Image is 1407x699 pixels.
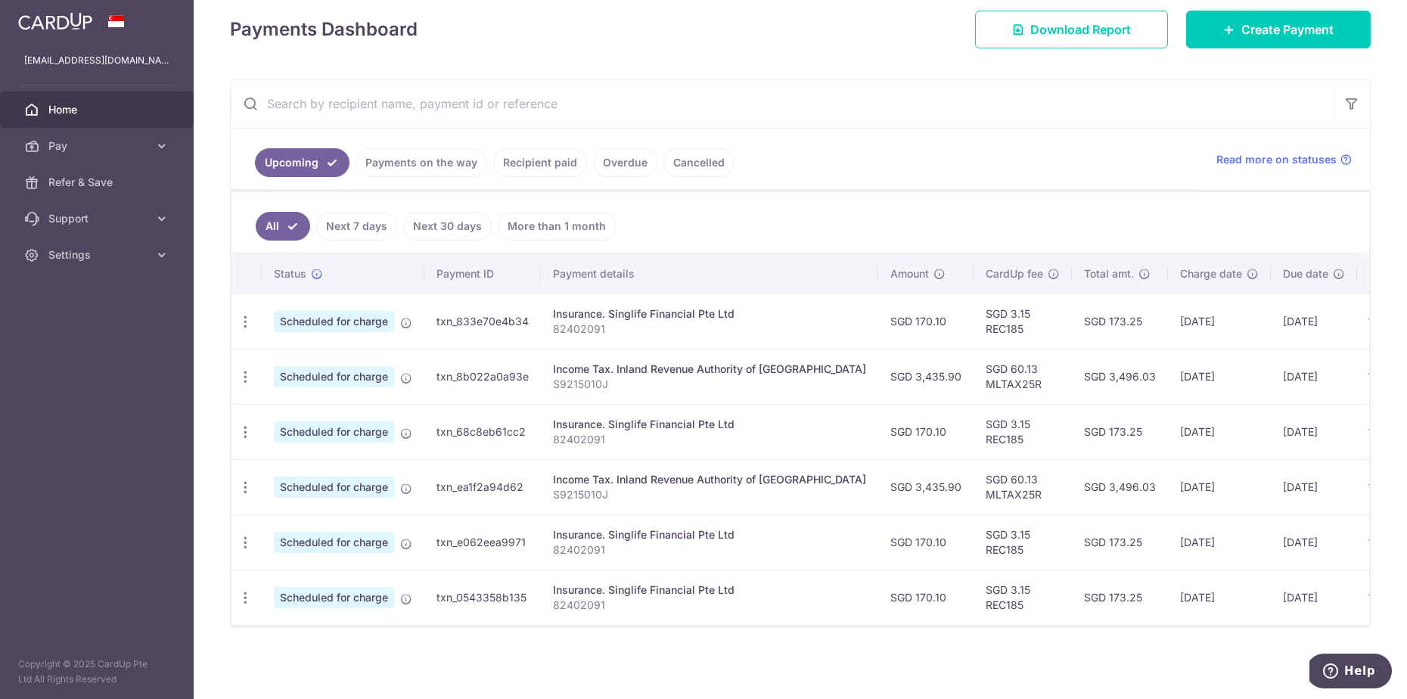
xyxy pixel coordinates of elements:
[1168,570,1271,625] td: [DATE]
[1168,514,1271,570] td: [DATE]
[274,311,394,332] span: Scheduled for charge
[553,362,866,377] div: Income Tax. Inland Revenue Authority of [GEOGRAPHIC_DATA]
[878,570,974,625] td: SGD 170.10
[1362,478,1392,496] img: Bank Card
[553,472,866,487] div: Income Tax. Inland Revenue Authority of [GEOGRAPHIC_DATA]
[974,349,1072,404] td: SGD 60.13 MLTAX25R
[974,404,1072,459] td: SGD 3.15 REC185
[974,570,1072,625] td: SGD 3.15 REC185
[553,417,866,432] div: Insurance. Singlife Financial Pte Ltd
[878,404,974,459] td: SGD 170.10
[890,266,929,281] span: Amount
[1309,654,1392,691] iframe: Opens a widget where you can find more information
[663,148,735,177] a: Cancelled
[1168,349,1271,404] td: [DATE]
[424,404,541,459] td: txn_68c8eb61cc2
[553,527,866,542] div: Insurance. Singlife Financial Pte Ltd
[498,212,616,241] a: More than 1 month
[24,53,169,68] p: [EMAIL_ADDRESS][DOMAIN_NAME]
[424,459,541,514] td: txn_ea1f2a94d62
[48,211,148,226] span: Support
[424,570,541,625] td: txn_0543358b135
[878,349,974,404] td: SGD 3,435.90
[1362,423,1392,441] img: Bank Card
[1271,514,1357,570] td: [DATE]
[1362,368,1392,386] img: Bank Card
[424,254,541,294] th: Payment ID
[1186,11,1371,48] a: Create Payment
[1241,20,1334,39] span: Create Payment
[1271,349,1357,404] td: [DATE]
[541,254,878,294] th: Payment details
[1271,404,1357,459] td: [DATE]
[403,212,492,241] a: Next 30 days
[1362,533,1392,551] img: Bank Card
[274,266,306,281] span: Status
[424,514,541,570] td: txn_e062eea9971
[274,421,394,443] span: Scheduled for charge
[1072,404,1168,459] td: SGD 173.25
[1030,20,1131,39] span: Download Report
[1271,570,1357,625] td: [DATE]
[553,322,866,337] p: 82402091
[255,148,349,177] a: Upcoming
[986,266,1043,281] span: CardUp fee
[1072,459,1168,514] td: SGD 3,496.03
[553,598,866,613] p: 82402091
[553,432,866,447] p: 82402091
[230,16,418,43] h4: Payments Dashboard
[1072,349,1168,404] td: SGD 3,496.03
[356,148,487,177] a: Payments on the way
[48,247,148,263] span: Settings
[1168,459,1271,514] td: [DATE]
[1216,152,1352,167] a: Read more on statuses
[256,212,310,241] a: All
[553,377,866,392] p: S9215010J
[274,366,394,387] span: Scheduled for charge
[553,306,866,322] div: Insurance. Singlife Financial Pte Ltd
[424,294,541,349] td: txn_833e70e4b34
[1271,294,1357,349] td: [DATE]
[593,148,657,177] a: Overdue
[1362,312,1392,331] img: Bank Card
[878,514,974,570] td: SGD 170.10
[1180,266,1242,281] span: Charge date
[424,349,541,404] td: txn_8b022a0a93e
[1168,404,1271,459] td: [DATE]
[1072,570,1168,625] td: SGD 173.25
[231,79,1334,128] input: Search by recipient name, payment id or reference
[974,294,1072,349] td: SGD 3.15 REC185
[878,294,974,349] td: SGD 170.10
[878,459,974,514] td: SGD 3,435.90
[1283,266,1328,281] span: Due date
[1362,589,1392,607] img: Bank Card
[274,532,394,553] span: Scheduled for charge
[553,542,866,558] p: 82402091
[1084,266,1134,281] span: Total amt.
[274,587,394,608] span: Scheduled for charge
[1072,294,1168,349] td: SGD 173.25
[316,212,397,241] a: Next 7 days
[493,148,587,177] a: Recipient paid
[1072,514,1168,570] td: SGD 173.25
[1271,459,1357,514] td: [DATE]
[48,102,148,117] span: Home
[48,175,148,190] span: Refer & Save
[974,459,1072,514] td: SGD 60.13 MLTAX25R
[1168,294,1271,349] td: [DATE]
[48,138,148,154] span: Pay
[1216,152,1337,167] span: Read more on statuses
[553,582,866,598] div: Insurance. Singlife Financial Pte Ltd
[975,11,1168,48] a: Download Report
[553,487,866,502] p: S9215010J
[274,477,394,498] span: Scheduled for charge
[974,514,1072,570] td: SGD 3.15 REC185
[18,12,92,30] img: CardUp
